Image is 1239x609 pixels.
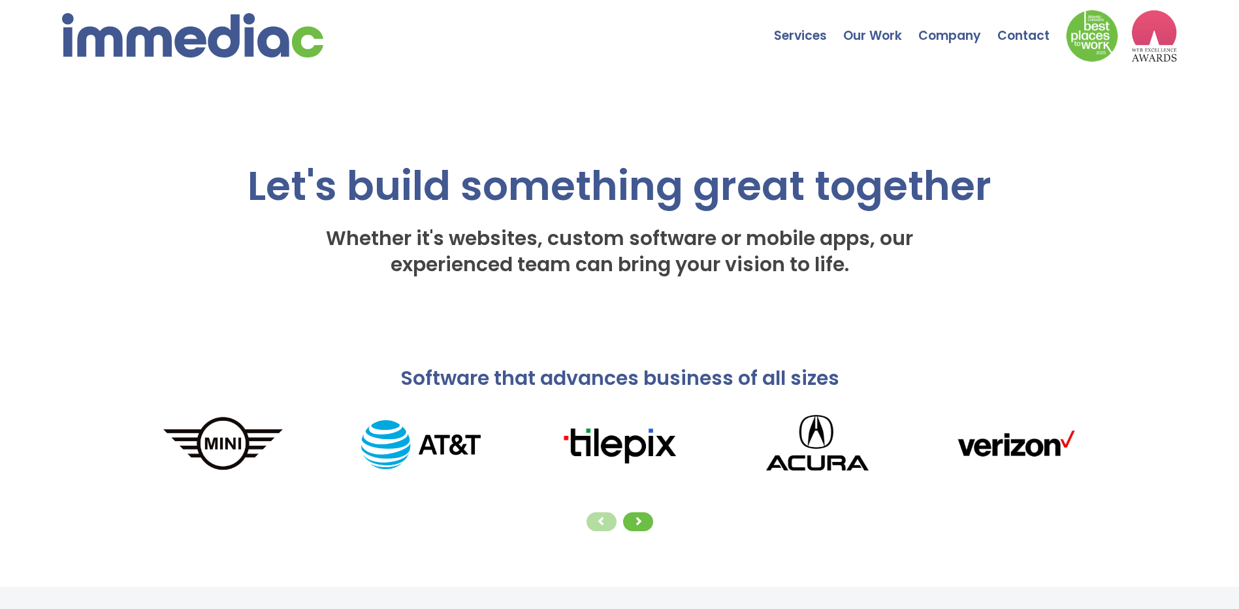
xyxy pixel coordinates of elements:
[843,3,918,49] a: Our Work
[326,224,913,278] span: Whether it's websites, custom software or mobile apps, our experienced team can bring your vision...
[916,423,1114,466] img: verizonLogo.png
[248,157,991,214] span: Let's build something great together
[997,3,1066,49] a: Contact
[774,3,843,49] a: Services
[322,420,520,469] img: AT%26T_logo.png
[62,13,323,58] img: immediac
[124,414,322,474] img: MINI_logo.png
[1066,10,1118,62] img: Down
[520,423,718,466] img: tilepixLogo.png
[918,3,997,49] a: Company
[718,404,916,484] img: Acura_logo.png
[400,364,839,392] span: Software that advances business of all sizes
[1131,10,1177,62] img: logo2_wea_nobg.webp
